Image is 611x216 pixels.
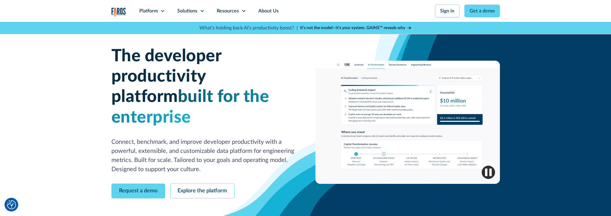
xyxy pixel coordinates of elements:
a: home [111,8,126,17]
span: built for the enterprise [111,88,269,126]
button: Cookie Settings [7,200,16,209]
a: Explore the platform [170,184,235,198]
div: Solutions [177,7,197,15]
a: It’s not the model—it’s your system. GAINS™ reveals why [300,25,412,31]
div: Resources [217,7,239,15]
img: Pause video [482,166,495,179]
strong: It’s not the model—it’s your system. GAINS™ reveals why [300,26,405,30]
img: Revisit consent button [7,200,16,209]
p: What's holding back AI's productivity boost? | [199,24,298,32]
div: Platform [139,7,158,15]
p: Connect, benchmark, and improve developer productivity with a powerful, extensible, and customiza... [111,137,296,174]
a: Get a demo [464,5,500,17]
img: Logo of the analytics and reporting company Faros. [111,8,126,17]
a: Sign in [435,5,460,17]
h1: The developer productivity platform [111,46,296,128]
a: Request a demo [111,184,165,198]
